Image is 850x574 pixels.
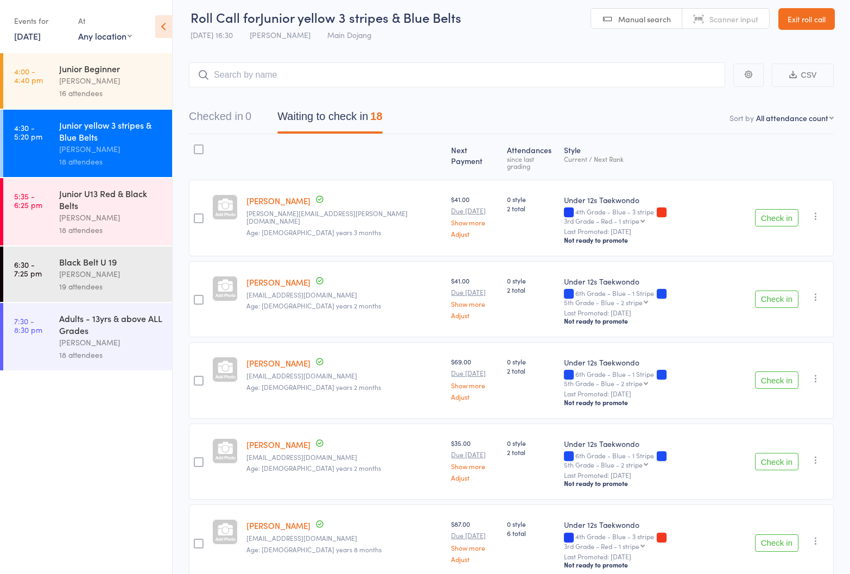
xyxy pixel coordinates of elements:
[451,312,498,319] a: Adjust
[564,553,746,560] small: Last Promoted: [DATE]
[3,178,172,245] a: 5:35 -6:25 pmJunior U13 Red & Black Belts[PERSON_NAME]18 attendees
[246,195,310,206] a: [PERSON_NAME]
[59,280,163,293] div: 19 attendees
[59,187,163,211] div: Junior U13 Red & Black Belts
[451,393,498,400] a: Adjust
[503,139,560,175] div: Atten­dances
[564,155,746,162] div: Current / Next Rank
[564,370,746,387] div: 6th Grade - Blue - 1 Stripe
[564,380,643,387] div: 5th Grade - Blue - 2 stripe
[564,276,746,287] div: Under 12s Taekwondo
[14,123,42,141] time: 4:30 - 5:20 pm
[560,139,750,175] div: Style
[755,371,798,389] button: Check in
[451,230,498,237] a: Adjust
[451,288,498,296] small: Due [DATE]
[755,534,798,552] button: Check in
[507,276,555,285] span: 0 style
[246,439,310,450] a: [PERSON_NAME]
[451,276,498,319] div: $41.00
[59,349,163,361] div: 18 attendees
[451,300,498,307] a: Show more
[246,210,442,225] small: jon.dally@education.vic.gov.au
[507,357,555,366] span: 0 style
[59,62,163,74] div: Junior Beginner
[564,309,746,317] small: Last Promoted: [DATE]
[3,247,172,302] a: 6:30 -7:25 pmBlack Belt U 19[PERSON_NAME]19 attendees
[451,556,498,563] a: Adjust
[78,12,132,30] div: At
[246,357,310,369] a: [PERSON_NAME]
[507,519,555,528] span: 0 style
[755,209,798,226] button: Check in
[507,155,555,169] div: since last grading
[507,194,555,204] span: 0 style
[246,463,381,472] span: Age: [DEMOGRAPHIC_DATA] years 2 months
[3,53,172,109] a: 4:00 -4:40 pmJunior Beginner[PERSON_NAME]16 attendees
[327,29,372,40] span: Main Dojang
[59,155,163,168] div: 18 attendees
[246,545,382,554] span: Age: [DEMOGRAPHIC_DATA] years 8 months
[59,143,163,155] div: [PERSON_NAME]
[246,291,442,299] small: suthobsk@hotmail.com
[14,67,43,84] time: 4:00 - 4:40 pm
[59,87,163,99] div: 16 attendees
[246,520,310,531] a: [PERSON_NAME]
[564,471,746,479] small: Last Promoted: [DATE]
[59,224,163,236] div: 18 attendees
[564,299,643,306] div: 5th Grade - Blue - 2 stripe
[451,207,498,215] small: Due [DATE]
[246,301,381,310] span: Age: [DEMOGRAPHIC_DATA] years 2 months
[246,276,310,288] a: [PERSON_NAME]
[507,366,555,375] span: 2 total
[564,543,639,550] div: 3rd Grade - Red - 1 stripe
[3,303,172,370] a: 7:30 -8:30 pmAdults - 13yrs & above ALL Grades[PERSON_NAME]18 attendees
[59,312,163,336] div: Adults - 13yrs & above ALL Grades
[191,29,233,40] span: [DATE] 16:30
[564,289,746,306] div: 6th Grade - Blue - 1 Stripe
[564,208,746,224] div: 4th Grade - Blue - 3 stripe
[277,105,382,134] button: Waiting to check in18
[564,438,746,449] div: Under 12s Taekwondo
[778,8,835,30] a: Exit roll call
[507,447,555,457] span: 2 total
[14,260,42,277] time: 6:30 - 7:25 pm
[451,369,498,377] small: Due [DATE]
[755,453,798,470] button: Check in
[451,451,498,458] small: Due [DATE]
[507,438,555,447] span: 0 style
[564,452,746,468] div: 6th Grade - Blue - 1 Stripe
[191,8,260,26] span: Roll Call for
[756,112,828,123] div: All attendance count
[14,12,67,30] div: Events for
[451,532,498,539] small: Due [DATE]
[564,317,746,325] div: Not ready to promote
[451,438,498,481] div: $35.00
[618,14,671,24] span: Manual search
[451,544,498,551] a: Show more
[564,390,746,398] small: Last Promoted: [DATE]
[78,30,132,42] div: Any location
[730,112,754,123] label: Sort by
[14,192,42,209] time: 5:35 - 6:25 pm
[246,228,381,237] span: Age: [DEMOGRAPHIC_DATA] years 3 months
[59,256,163,268] div: Black Belt U 19
[14,30,41,42] a: [DATE]
[246,453,442,461] small: kaylajt86@gmail.com
[564,194,746,205] div: Under 12s Taekwondo
[772,64,834,87] button: CSV
[507,528,555,538] span: 6 total
[14,317,42,334] time: 7:30 - 8:30 pm
[709,14,758,24] span: Scanner input
[59,268,163,280] div: [PERSON_NAME]
[564,533,746,549] div: 4th Grade - Blue - 3 stripe
[564,357,746,368] div: Under 12s Taekwondo
[189,62,725,87] input: Search by name
[59,119,163,143] div: Junior yellow 3 stripes & Blue Belts
[451,382,498,389] a: Show more
[564,217,639,224] div: 3rd Grade - Red - 1 stripe
[451,357,498,400] div: $69.00
[564,236,746,244] div: Not ready to promote
[370,110,382,122] div: 18
[3,110,172,177] a: 4:30 -5:20 pmJunior yellow 3 stripes & Blue Belts[PERSON_NAME]18 attendees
